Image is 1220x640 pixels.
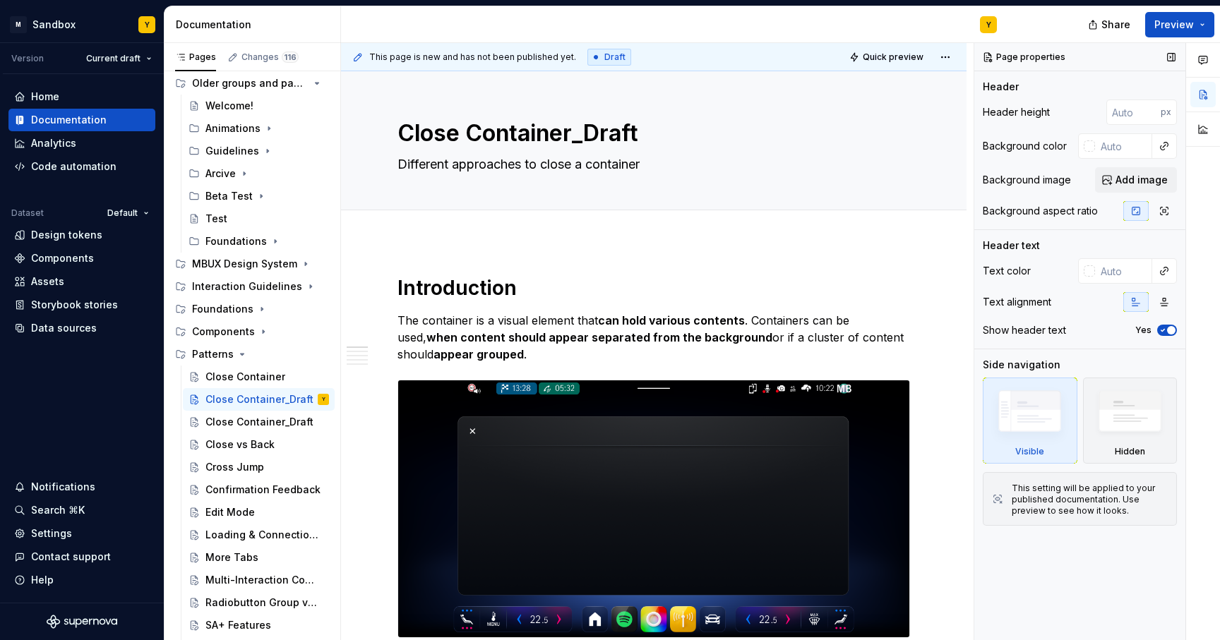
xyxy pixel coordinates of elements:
[1083,378,1178,464] div: Hidden
[863,52,923,63] span: Quick preview
[241,52,299,63] div: Changes
[205,144,259,158] div: Guidelines
[983,295,1051,309] div: Text alignment
[205,234,267,248] div: Foundations
[47,615,117,629] svg: Supernova Logo
[31,90,59,104] div: Home
[31,113,107,127] div: Documentation
[8,132,155,155] a: Analytics
[205,460,264,474] div: Cross Jump
[183,95,335,117] a: Welcome!
[11,207,44,219] div: Dataset
[32,18,76,32] div: Sandbox
[983,204,1098,218] div: Background aspect ratio
[983,264,1031,278] div: Text color
[1015,446,1044,457] div: Visible
[8,499,155,521] button: Search ⌘K
[192,347,234,361] div: Patterns
[426,330,772,344] strong: when content should appear separated from the background
[983,323,1066,337] div: Show header text
[369,52,576,63] span: This page is new and has not been published yet.
[169,253,335,275] div: MBUX Design System
[282,52,299,63] span: 116
[205,618,271,632] div: SA+ Features
[169,72,335,95] div: Older groups and pages moved here
[183,591,335,614] a: Radiobutton Group vs. Switch
[598,313,745,327] strong: can hold various contents
[31,550,111,564] div: Contact support
[31,503,85,517] div: Search ⌘K
[31,526,72,541] div: Settings
[395,153,907,176] textarea: Different approaches to close a container
[183,185,335,207] div: Beta Test
[8,85,155,108] a: Home
[183,411,335,433] a: Close Container_Draft
[983,173,1071,187] div: Background image
[31,321,97,335] div: Data sources
[205,573,322,587] div: Multi-Interaction Components
[192,302,253,316] div: Foundations
[183,501,335,524] a: Edit Mode
[183,388,335,411] a: Close Container_DraftY
[80,49,158,68] button: Current draft
[169,298,335,320] div: Foundations
[397,312,910,363] p: The container is a visual element that . Containers can be used, or if a cluster of content should .
[1012,483,1168,517] div: This setting will be applied to your published documentation. Use preview to see how it looks.
[1145,12,1214,37] button: Preview
[1115,446,1145,457] div: Hidden
[1101,18,1130,32] span: Share
[192,257,297,271] div: MBUX Design System
[397,275,910,301] h1: Introduction
[983,139,1067,153] div: Background color
[8,247,155,270] a: Components
[983,358,1060,372] div: Side navigation
[31,251,94,265] div: Components
[604,52,626,63] span: Draft
[192,325,255,339] div: Components
[183,546,335,569] a: More Tabs
[205,189,253,203] div: Beta Test
[983,105,1050,119] div: Header height
[169,275,335,298] div: Interaction Guidelines
[31,298,118,312] div: Storybook stories
[1095,167,1177,193] button: Add image
[176,18,335,32] div: Documentation
[322,392,325,406] div: Y
[183,433,335,456] a: Close vs Back
[395,116,907,150] textarea: Close Container_Draft
[31,228,102,242] div: Design tokens
[8,476,155,498] button: Notifications
[192,279,302,294] div: Interaction Guidelines
[8,545,155,568] button: Contact support
[183,207,335,230] a: Test
[169,343,335,366] div: Patterns
[31,480,95,494] div: Notifications
[31,136,76,150] div: Analytics
[983,239,1040,253] div: Header text
[31,274,64,289] div: Assets
[31,573,54,587] div: Help
[983,80,1019,94] div: Header
[183,569,335,591] a: Multi-Interaction Components
[31,159,116,174] div: Code automation
[183,614,335,636] a: SA+ Features
[205,505,255,519] div: Edit Mode
[101,203,155,223] button: Default
[192,76,309,90] div: Older groups and pages moved here
[11,53,44,64] div: Version
[1095,258,1152,284] input: Auto
[183,366,335,388] a: Close Container
[1116,173,1168,187] span: Add image
[205,596,322,610] div: Radiobutton Group vs. Switch
[398,380,909,637] img: 6c5830d1-701e-4d69-8d8e-c91d071599d7.png
[8,270,155,293] a: Assets
[169,320,335,343] div: Components
[845,47,930,67] button: Quick preview
[183,117,335,140] div: Animations
[205,550,258,564] div: More Tabs
[183,162,335,185] div: Arcive
[175,52,216,63] div: Pages
[205,212,227,226] div: Test
[86,53,140,64] span: Current draft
